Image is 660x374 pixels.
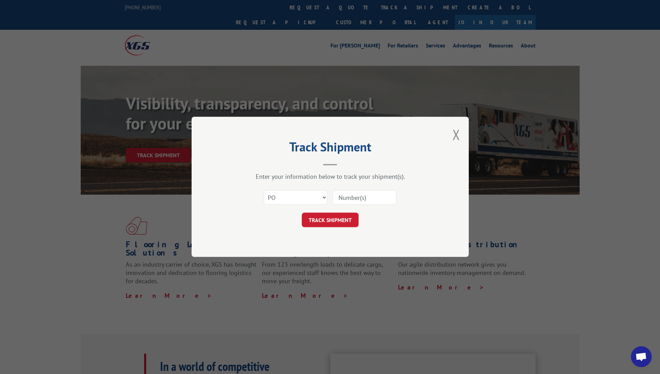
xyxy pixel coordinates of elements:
h2: Track Shipment [226,142,434,155]
div: Enter your information below to track your shipment(s). [226,173,434,181]
button: Close modal [452,125,460,144]
div: Open chat [631,346,652,367]
input: Number(s) [333,190,396,205]
button: TRACK SHIPMENT [302,213,359,228]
